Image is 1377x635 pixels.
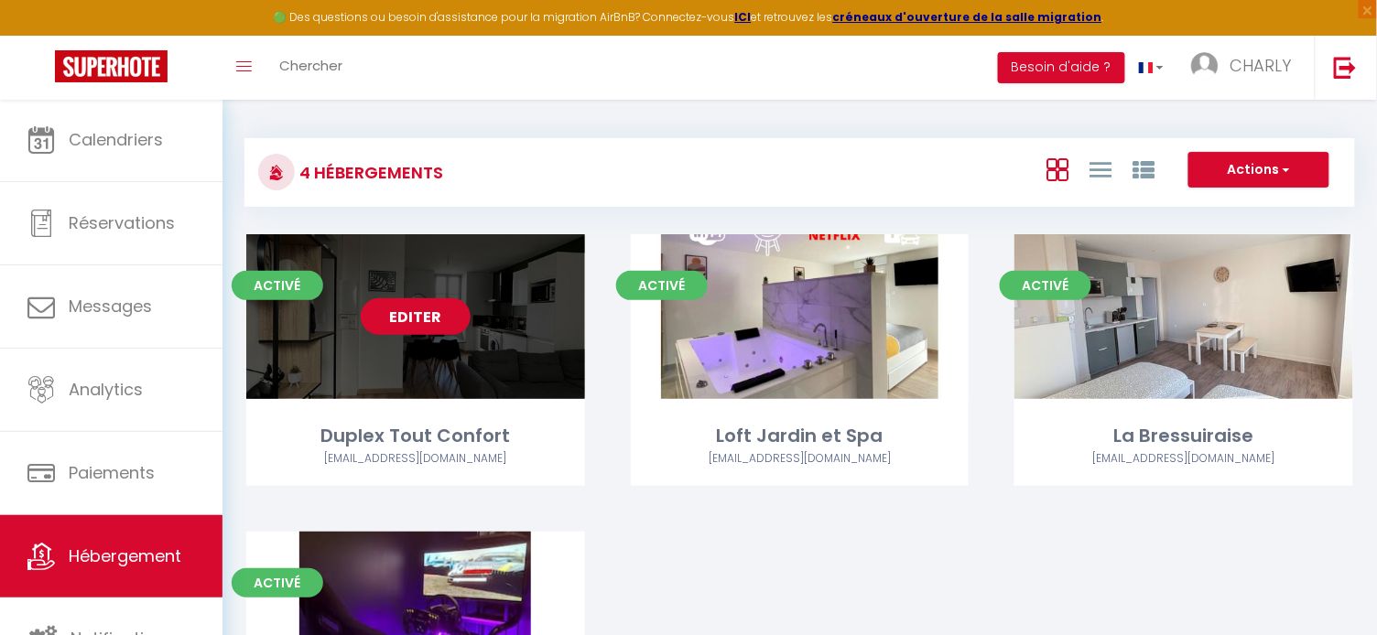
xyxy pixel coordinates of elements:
[246,422,585,450] div: Duplex Tout Confort
[1046,154,1068,184] a: Vue en Box
[55,50,168,82] img: Super Booking
[69,544,181,567] span: Hébergement
[735,9,752,25] a: ICI
[232,568,323,597] span: Activé
[69,128,163,151] span: Calendriers
[616,271,708,300] span: Activé
[295,152,443,193] h3: 4 Hébergements
[1014,450,1353,468] div: Airbnb
[1014,422,1353,450] div: La Bressuiraise
[631,450,970,468] div: Airbnb
[69,211,175,234] span: Réservations
[361,298,471,335] a: Editer
[232,271,323,300] span: Activé
[1133,154,1155,184] a: Vue par Groupe
[1090,154,1111,184] a: Vue en Liste
[69,295,152,317] span: Messages
[69,461,155,484] span: Paiements
[998,52,1125,83] button: Besoin d'aide ?
[1188,152,1329,188] button: Actions
[1000,271,1091,300] span: Activé
[1177,36,1315,100] a: ... CHARLY
[1299,553,1363,621] iframe: Chat
[266,36,356,100] a: Chercher
[15,7,70,62] button: Ouvrir le widget de chat LiveChat
[631,422,970,450] div: Loft Jardin et Spa
[1334,56,1357,79] img: logout
[1231,54,1292,77] span: CHARLY
[279,56,342,75] span: Chercher
[69,378,143,401] span: Analytics
[246,450,585,468] div: Airbnb
[1191,52,1219,80] img: ...
[833,9,1102,25] a: créneaux d'ouverture de la salle migration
